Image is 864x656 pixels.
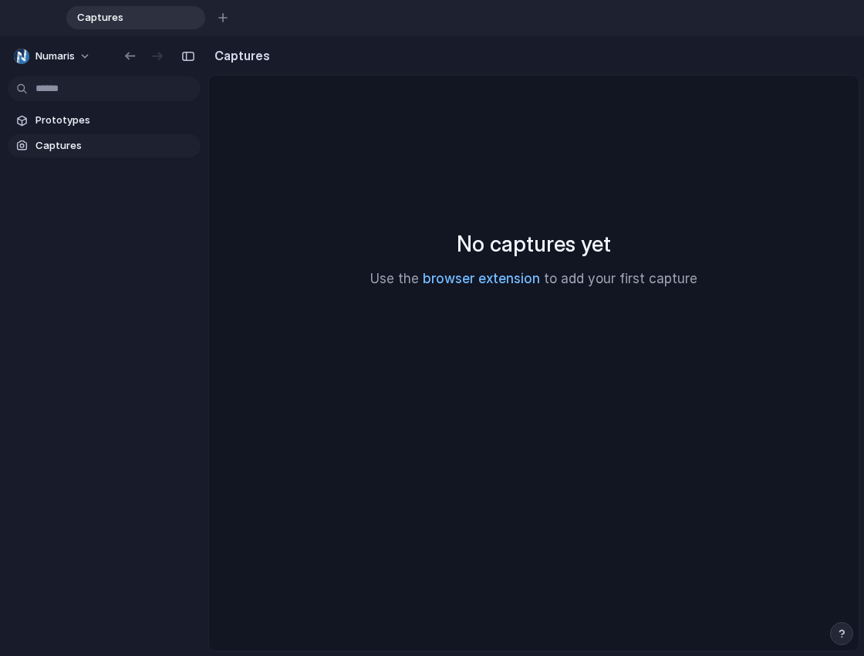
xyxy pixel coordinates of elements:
[35,113,194,128] span: Prototypes
[8,109,201,132] a: Prototypes
[457,228,611,260] h2: No captures yet
[8,134,201,157] a: Captures
[208,46,270,65] h2: Captures
[8,44,99,69] button: Numaris
[66,6,205,29] div: Captures
[370,269,697,289] p: Use the to add your first capture
[71,10,181,25] span: Captures
[35,49,75,64] span: Numaris
[423,271,540,286] a: browser extension
[35,138,194,154] span: Captures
